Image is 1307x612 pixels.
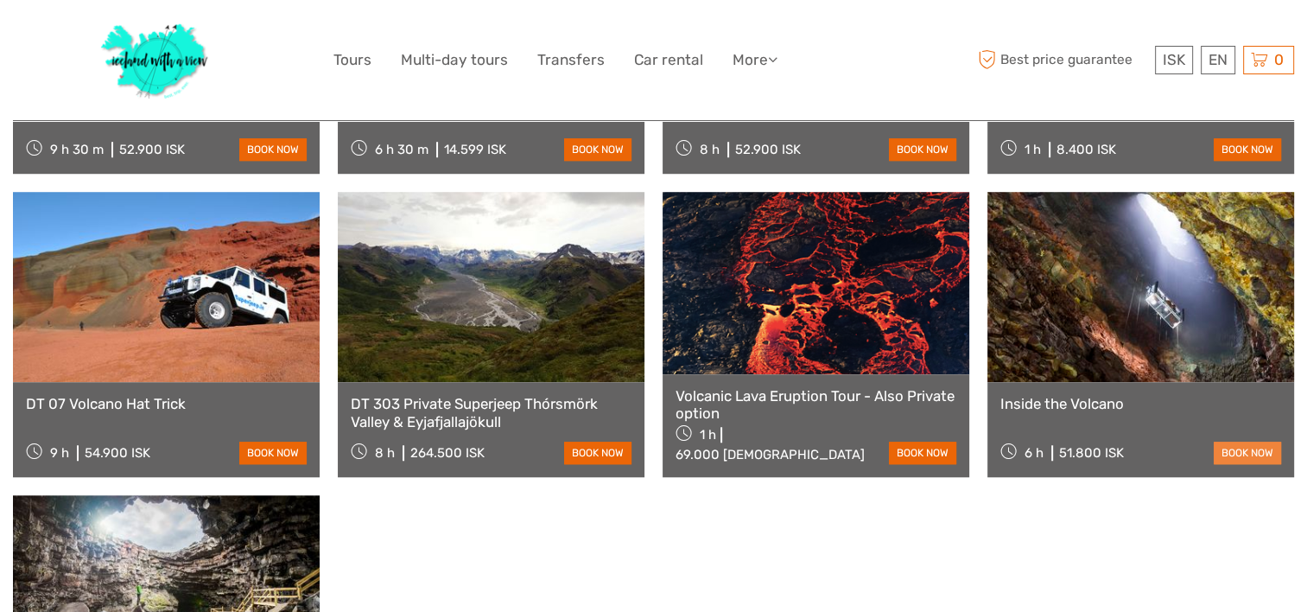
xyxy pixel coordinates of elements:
a: book now [564,442,631,464]
div: 52.900 ISK [735,142,801,157]
a: DT 07 Volcano Hat Trick [26,395,307,412]
a: Multi-day tours [401,48,508,73]
a: Inside the Volcano [1000,395,1281,412]
span: 9 h [50,445,69,461]
div: 69.000 [DEMOGRAPHIC_DATA] [676,447,865,462]
span: 6 h [1025,445,1044,461]
p: We're away right now. Please check back later! [24,30,195,44]
a: More [733,48,777,73]
button: Open LiveChat chat widget [199,27,219,48]
a: Volcanic Lava Eruption Tour - Also Private option [676,387,956,423]
div: 8.400 ISK [1056,142,1116,157]
span: 8 h [375,445,395,461]
div: 54.900 ISK [85,445,150,461]
div: 52.900 ISK [119,142,185,157]
a: book now [1214,138,1281,161]
a: Car rental [634,48,703,73]
a: Tours [333,48,371,73]
a: Transfers [537,48,605,73]
a: book now [564,138,631,161]
div: EN [1201,46,1235,74]
div: 14.599 ISK [444,142,506,157]
a: book now [1214,442,1281,464]
div: 264.500 ISK [410,445,485,461]
div: 51.800 ISK [1059,445,1124,461]
img: 1077-ca632067-b948-436b-9c7a-efe9894e108b_logo_big.jpg [92,13,219,107]
span: 9 h 30 m [50,142,104,157]
span: 1 h [700,427,716,443]
a: book now [239,138,307,161]
a: DT 303 Private Superjeep Thórsmörk Valley & Eyjafjallajökull [351,395,631,430]
span: 8 h [700,142,720,157]
a: book now [239,442,307,464]
span: Best price guarantee [974,46,1151,74]
span: 0 [1272,51,1286,68]
span: 6 h 30 m [375,142,428,157]
span: ISK [1163,51,1185,68]
a: book now [889,138,956,161]
a: book now [889,442,956,464]
span: 1 h [1025,142,1041,157]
